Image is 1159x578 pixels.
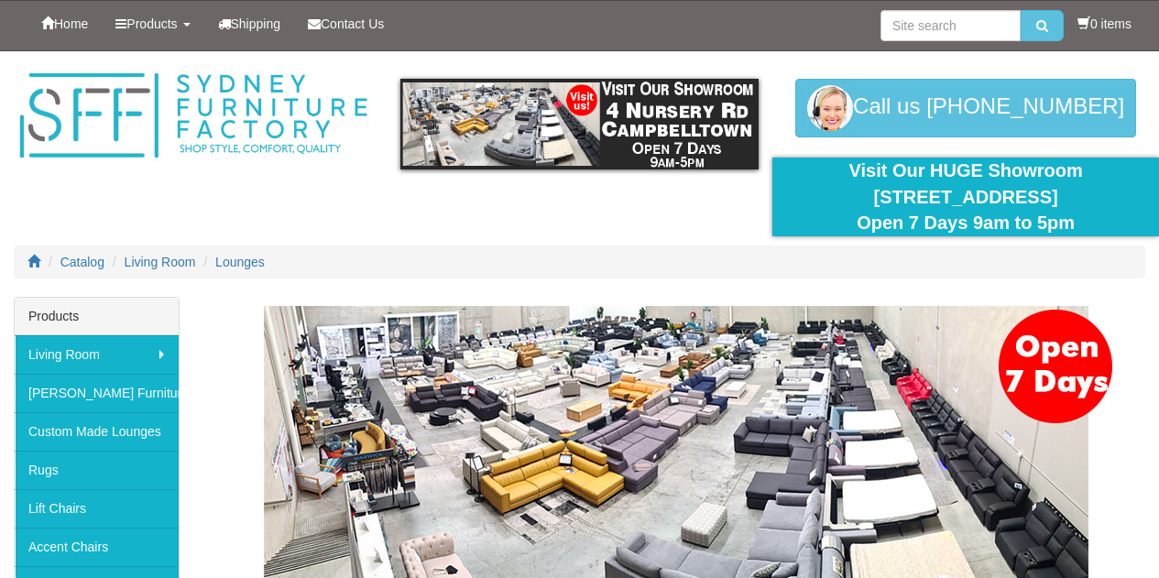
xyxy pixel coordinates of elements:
[102,1,203,47] a: Products
[400,79,760,169] img: showroom.gif
[15,412,179,451] a: Custom Made Lounges
[125,255,196,269] a: Living Room
[294,1,398,47] a: Contact Us
[231,16,281,31] span: Shipping
[15,528,179,566] a: Accent Chairs
[126,16,177,31] span: Products
[27,1,102,47] a: Home
[15,374,179,412] a: [PERSON_NAME] Furniture
[60,255,104,269] a: Catalog
[15,489,179,528] a: Lift Chairs
[204,1,295,47] a: Shipping
[786,158,1145,236] div: Visit Our HUGE Showroom [STREET_ADDRESS] Open 7 Days 9am to 5pm
[14,70,373,162] img: Sydney Furniture Factory
[321,16,384,31] span: Contact Us
[1077,15,1132,33] li: 0 items
[880,10,1021,41] input: Site search
[54,16,88,31] span: Home
[215,255,265,269] a: Lounges
[15,335,179,374] a: Living Room
[15,298,179,335] div: Products
[15,451,179,489] a: Rugs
